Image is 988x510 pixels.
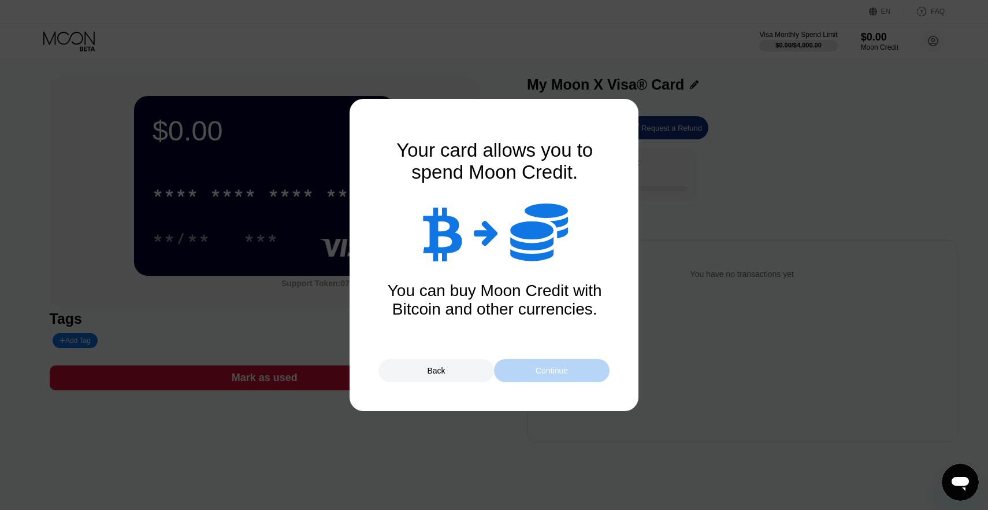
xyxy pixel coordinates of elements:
div: Back [427,366,445,375]
div:  [510,201,568,264]
div:  [474,218,499,247]
div: You can buy Moon Credit with Bitcoin and other currencies. [379,282,610,319]
div: Your card allows you to spend Moon Credit. [379,139,610,183]
div:  [421,204,462,261]
div: Back [378,359,494,382]
div: Continue [494,359,610,382]
div: Continue [536,366,568,375]
iframe: Mesajlaşma penceresini başlatma düğmesi [942,464,979,501]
